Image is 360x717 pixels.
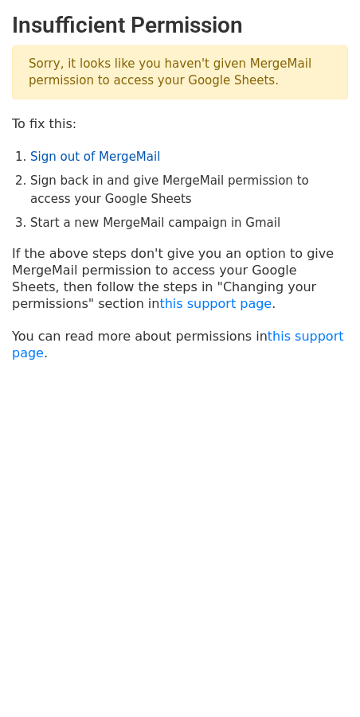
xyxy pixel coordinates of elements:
p: You can read more about permissions in . [12,328,348,361]
iframe: Chat Widget [280,641,360,717]
p: If the above steps don't give you an option to give MergeMail permission to access your Google Sh... [12,245,348,312]
p: Sorry, it looks like you haven't given MergeMail permission to access your Google Sheets. [12,45,348,99]
h2: Insufficient Permission [12,12,348,39]
li: Start a new MergeMail campaign in Gmail [30,214,348,232]
a: this support page [12,329,344,360]
li: Sign back in and give MergeMail permission to access your Google Sheets [30,172,348,208]
p: To fix this: [12,115,348,132]
a: Sign out of MergeMail [30,150,160,164]
a: this support page [159,296,272,311]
